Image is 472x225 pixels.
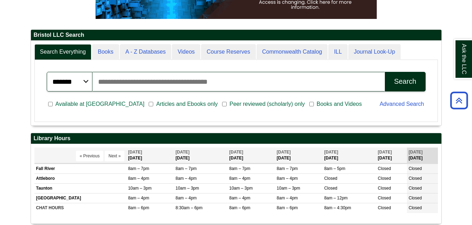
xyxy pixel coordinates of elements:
[314,100,365,108] span: Books and Videos
[105,151,125,161] button: Next »
[328,44,347,60] a: ILL
[309,101,314,107] input: Books and Videos
[324,166,345,171] span: 8am – 5pm
[322,148,376,163] th: [DATE]
[409,196,422,200] span: Closed
[34,44,92,60] a: Search Everything
[380,101,424,107] a: Advanced Search
[385,72,425,91] button: Search
[176,186,199,191] span: 10am – 3pm
[277,166,298,171] span: 8am – 7pm
[448,96,470,105] a: Back to Top
[275,148,322,163] th: [DATE]
[227,148,275,163] th: [DATE]
[409,186,422,191] span: Closed
[348,44,401,60] a: Journal Look-Up
[126,148,174,163] th: [DATE]
[229,166,250,171] span: 8am – 7pm
[153,100,220,108] span: Articles and Ebooks only
[409,205,422,210] span: Closed
[229,205,250,210] span: 8am – 6pm
[201,44,256,60] a: Course Reserves
[277,186,300,191] span: 10am – 3pm
[324,205,351,210] span: 8am – 4:30pm
[324,196,348,200] span: 8am – 12pm
[324,186,337,191] span: Closed
[176,196,197,200] span: 8am – 4pm
[257,44,328,60] a: Commonwealth Catalog
[34,184,127,193] td: Taunton
[378,150,392,155] span: [DATE]
[149,101,153,107] input: Articles and Ebooks only
[176,150,190,155] span: [DATE]
[277,176,298,181] span: 8am – 4pm
[222,101,227,107] input: Peer reviewed (scholarly) only
[407,148,438,163] th: [DATE]
[53,100,147,108] span: Available at [GEOGRAPHIC_DATA]
[176,205,203,210] span: 8:30am – 6pm
[128,166,149,171] span: 8am – 7pm
[378,205,391,210] span: Closed
[128,186,151,191] span: 10am – 3pm
[227,100,308,108] span: Peer reviewed (scholarly) only
[174,148,228,163] th: [DATE]
[378,196,391,200] span: Closed
[229,186,253,191] span: 10am – 3pm
[34,193,127,203] td: [GEOGRAPHIC_DATA]
[324,150,338,155] span: [DATE]
[76,151,104,161] button: « Previous
[128,196,149,200] span: 8am – 4pm
[229,196,250,200] span: 8am – 4pm
[176,166,197,171] span: 8am – 7pm
[229,150,243,155] span: [DATE]
[48,101,53,107] input: Available at [GEOGRAPHIC_DATA]
[378,186,391,191] span: Closed
[409,176,422,181] span: Closed
[128,150,142,155] span: [DATE]
[176,176,197,181] span: 8am – 4pm
[277,196,298,200] span: 8am – 4pm
[31,133,441,144] h2: Library Hours
[128,176,149,181] span: 8am – 4pm
[394,77,416,86] div: Search
[229,176,250,181] span: 8am – 4pm
[34,203,127,213] td: CHAT HOURS
[34,164,127,173] td: Fall River
[120,44,172,60] a: A - Z Databases
[409,150,423,155] span: [DATE]
[277,150,291,155] span: [DATE]
[376,148,407,163] th: [DATE]
[378,166,391,171] span: Closed
[378,176,391,181] span: Closed
[409,166,422,171] span: Closed
[172,44,200,60] a: Videos
[92,44,119,60] a: Books
[277,205,298,210] span: 8am – 6pm
[324,176,337,181] span: Closed
[128,205,149,210] span: 8am – 6pm
[31,30,441,41] h2: Bristol LLC Search
[34,173,127,183] td: Attleboro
